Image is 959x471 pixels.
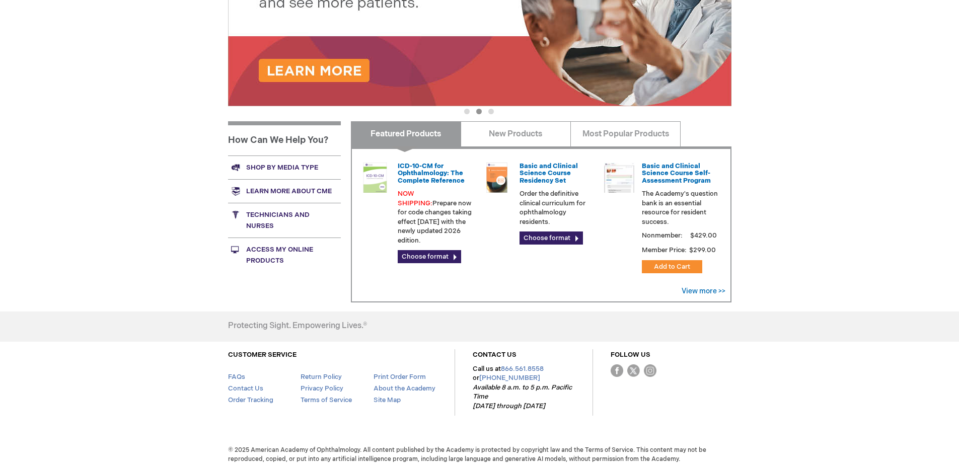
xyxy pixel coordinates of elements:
[228,384,263,392] a: Contact Us
[570,121,681,146] a: Most Popular Products
[644,364,656,377] img: instagram
[398,162,465,185] a: ICD-10-CM for Ophthalmology: The Complete Reference
[228,373,245,381] a: FAQs
[520,189,596,226] p: Order the definitive clinical curriculum for ophthalmology residents.
[301,396,352,404] a: Terms of Service
[654,263,690,271] span: Add to Cart
[398,190,432,207] font: NOW SHIPPING:
[627,364,640,377] img: Twitter
[228,238,341,272] a: Access My Online Products
[476,109,482,114] button: 2 of 3
[501,365,544,373] a: 866.561.8558
[642,229,683,242] strong: Nonmember:
[228,351,297,359] a: CUSTOMER SERVICE
[473,351,517,359] a: CONTACT US
[604,163,634,193] img: bcscself_20.jpg
[461,121,571,146] a: New Products
[228,203,341,238] a: Technicians and nurses
[220,446,739,463] span: © 2025 American Academy of Ophthalmology. All content published by the Academy is protected by co...
[228,121,341,155] h1: How Can We Help You?
[642,260,702,273] button: Add to Cart
[682,287,725,295] a: View more >>
[642,189,718,226] p: The Academy's question bank is an essential resource for resident success.
[374,384,435,392] a: About the Academy
[479,374,540,382] a: [PHONE_NUMBER]
[228,155,341,179] a: Shop by media type
[398,189,474,245] p: Prepare now for code changes taking effect [DATE] with the newly updated 2026 edition.
[473,383,572,410] em: Available 8 a.m. to 5 p.m. Pacific Time [DATE] through [DATE]
[520,231,583,245] a: Choose format
[360,163,390,193] img: 0120008u_42.png
[488,109,494,114] button: 3 of 3
[351,121,461,146] a: Featured Products
[642,246,687,254] strong: Member Price:
[228,179,341,203] a: Learn more about CME
[398,250,461,263] a: Choose format
[688,246,717,254] span: $299.00
[642,162,711,185] a: Basic and Clinical Science Course Self-Assessment Program
[464,109,470,114] button: 1 of 3
[611,351,650,359] a: FOLLOW US
[689,231,718,240] span: $429.00
[228,396,273,404] a: Order Tracking
[473,364,575,411] p: Call us at or
[301,384,343,392] a: Privacy Policy
[228,322,367,331] h4: Protecting Sight. Empowering Lives.®
[611,364,623,377] img: Facebook
[482,163,512,193] img: 02850963u_47.png
[301,373,342,381] a: Return Policy
[374,373,426,381] a: Print Order Form
[374,396,401,404] a: Site Map
[520,162,578,185] a: Basic and Clinical Science Course Residency Set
